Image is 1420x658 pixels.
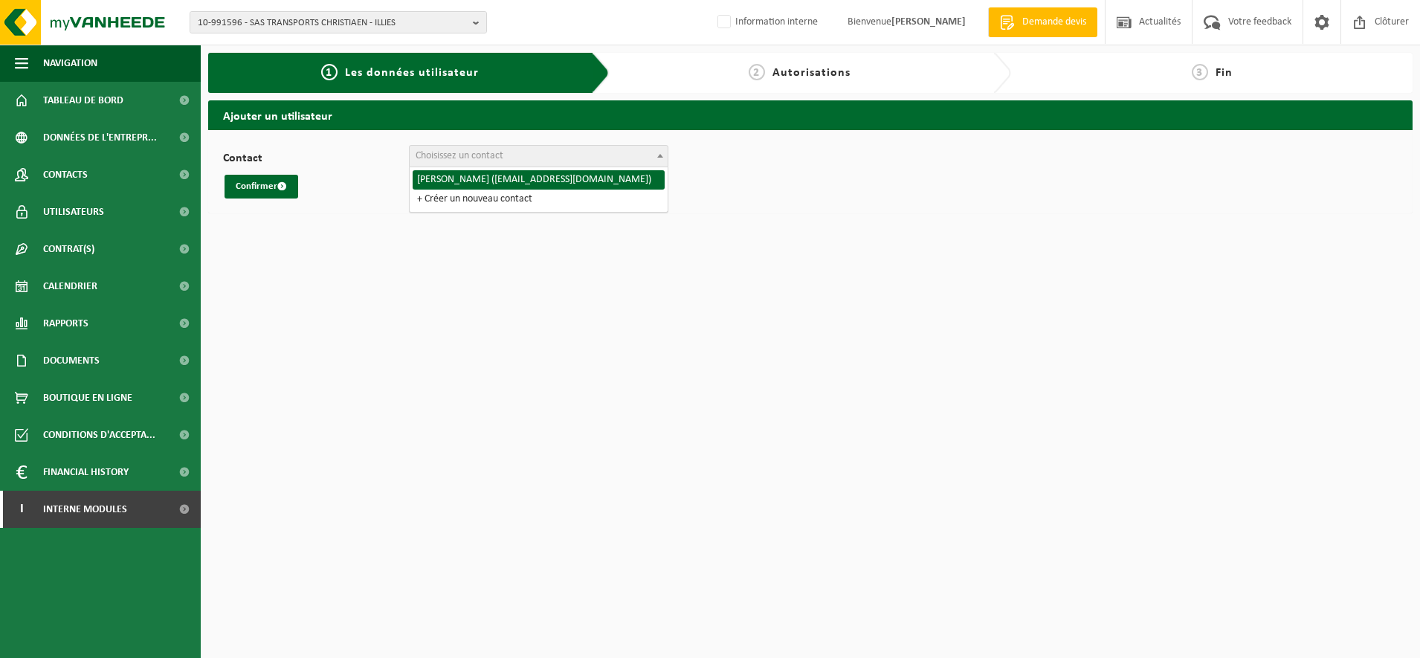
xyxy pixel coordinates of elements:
span: Boutique en ligne [43,379,132,416]
button: 10-991596 - SAS TRANSPORTS CHRISTIAEN - ILLIES [190,11,487,33]
a: Demande devis [988,7,1097,37]
span: Financial History [43,454,129,491]
li: [PERSON_NAME] ([EMAIL_ADDRESS][DOMAIN_NAME]) [413,170,665,190]
span: I [15,491,28,528]
span: Interne modules [43,491,127,528]
span: Contacts [43,156,88,193]
span: Les données utilisateur [345,67,479,79]
span: Conditions d'accepta... [43,416,155,454]
h2: Ajouter un utilisateur [208,100,1413,129]
span: Fin [1216,67,1233,79]
span: Demande devis [1019,15,1090,30]
label: Contact [223,152,409,167]
span: Documents [43,342,100,379]
span: 10-991596 - SAS TRANSPORTS CHRISTIAEN - ILLIES [198,12,467,34]
span: Calendrier [43,268,97,305]
span: Rapports [43,305,88,342]
span: Navigation [43,45,97,82]
span: Choisissez un contact [416,150,503,161]
span: Données de l'entrepr... [43,119,157,156]
span: 1 [321,64,338,80]
span: Tableau de bord [43,82,123,119]
span: 2 [749,64,765,80]
span: 3 [1192,64,1208,80]
span: Utilisateurs [43,193,104,230]
button: Confirmer [225,175,298,199]
li: + Créer un nouveau contact [413,190,665,209]
span: Contrat(s) [43,230,94,268]
span: Autorisations [772,67,851,79]
label: Information interne [714,11,818,33]
strong: [PERSON_NAME] [891,16,966,28]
